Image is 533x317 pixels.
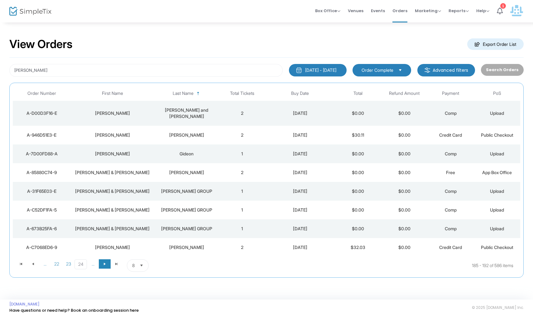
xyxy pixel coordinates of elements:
[14,244,69,251] div: A-C7068ED6-9
[99,259,111,269] span: Go to the next page
[335,126,381,144] td: $30.11
[381,219,428,238] td: $0.00
[335,238,381,257] td: $32.03
[381,144,428,163] td: $0.00
[472,305,524,310] span: © 2025 [DOMAIN_NAME] Inc.
[445,188,457,194] span: Comp
[19,261,24,266] span: Go to the first page
[74,259,87,269] span: Page 24
[467,38,524,50] m-button: Export Order List
[442,91,459,96] span: Payment
[417,64,475,76] m-button: Advanced filters
[291,91,309,96] span: Buy Date
[14,151,69,157] div: A-7D00FD88-A
[9,302,40,307] a: [DOMAIN_NAME]
[490,110,504,116] span: Upload
[14,188,69,194] div: A-31F65E03-E
[14,226,69,232] div: A-673B25FA-6
[267,226,333,232] div: 2/9/2024
[72,169,153,176] div: John & Barbara
[9,64,283,77] input: Search by name, email, phone, order number, ip address, or last 4 digits of card
[102,91,123,96] span: First Name
[445,207,457,212] span: Comp
[381,238,428,257] td: $0.00
[14,132,69,138] div: A-946D51E3-E
[156,244,217,251] div: Green Johnson
[173,91,194,96] span: Last Name
[27,259,39,269] span: Go to the previous page
[219,163,266,182] td: 2
[490,226,504,231] span: Upload
[446,170,455,175] span: Free
[219,201,266,219] td: 1
[156,132,217,138] div: Gauthier
[392,3,407,19] span: Orders
[267,244,333,251] div: 5/7/2024
[219,238,266,257] td: 2
[156,207,217,213] div: Girard GROUP
[114,261,119,266] span: Go to the last page
[490,207,504,212] span: Upload
[267,169,333,176] div: 4/22/2025
[371,3,385,19] span: Events
[305,67,336,73] div: [DATE] - [DATE]
[267,110,333,116] div: 1/24/2025
[196,91,201,96] span: Sortable
[14,207,69,213] div: A-C52DF1FA-5
[381,182,428,201] td: $0.00
[381,163,428,182] td: $0.00
[415,8,441,14] span: Marketing
[482,170,512,175] span: App Box Office
[381,86,428,101] th: Refund Amount
[296,67,302,73] img: monthly
[27,91,56,96] span: Order Number
[267,207,333,213] div: 9/13/2024
[289,64,347,76] button: [DATE] - [DATE]
[132,262,135,269] span: 8
[219,219,266,238] td: 1
[335,101,381,126] td: $0.00
[13,86,520,257] div: Data table
[31,261,36,266] span: Go to the previous page
[445,110,457,116] span: Comp
[219,86,266,101] th: Total Tickets
[335,201,381,219] td: $0.00
[9,37,73,51] h2: View Orders
[500,3,506,9] div: 1
[490,151,504,156] span: Upload
[445,226,457,231] span: Comp
[72,226,153,232] div: John & Barbara
[102,261,107,266] span: Go to the next page
[219,144,266,163] td: 1
[14,169,69,176] div: A-85880C74-9
[87,259,99,269] span: Page 25
[156,169,217,176] div: Girard
[348,3,363,19] span: Venues
[111,259,122,269] span: Go to the last page
[267,188,333,194] div: 5/30/2024
[211,259,513,272] kendo-pager-info: 185 - 192 of 586 items
[39,259,51,269] span: Page 21
[481,245,513,250] span: Public Checkout
[381,126,428,144] td: $0.00
[156,151,217,157] div: Gideon
[72,207,153,213] div: John & Barbara
[156,107,217,119] div: Gary and Johnette
[72,110,153,116] div: Frentz
[63,259,74,269] span: Page 23
[219,182,266,201] td: 1
[445,151,457,156] span: Comp
[362,67,393,73] span: Order Complete
[335,182,381,201] td: $0.00
[156,226,217,232] div: Girard GROUP
[137,260,146,271] button: Select
[449,8,469,14] span: Reports
[219,126,266,144] td: 2
[381,201,428,219] td: $0.00
[424,67,430,73] img: filter
[439,245,462,250] span: Credit Card
[51,259,63,269] span: Page 22
[9,307,139,313] a: Have questions or need help? Book an onboarding session here
[396,67,405,74] button: Select
[72,244,153,251] div: Lori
